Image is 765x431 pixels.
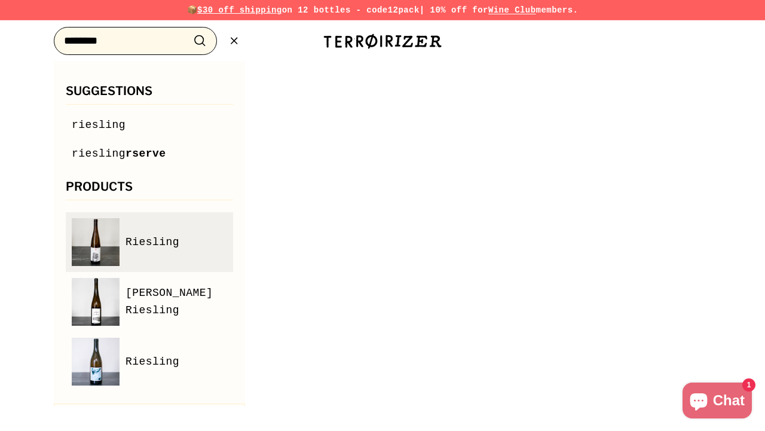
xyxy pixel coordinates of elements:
img: Riesling [72,218,120,266]
h3: Suggestions [66,85,233,105]
h3: Products [66,181,233,200]
inbox-online-store-chat: Shopify online store chat [679,383,755,421]
a: Langenberg Riesling [PERSON_NAME] Riesling [72,278,227,326]
p: 📦 on 12 bottles - code | 10% off for members. [24,4,741,17]
span: [PERSON_NAME] Riesling [126,285,227,319]
a: Wine Club [488,5,536,15]
img: Langenberg Riesling [72,278,120,326]
span: Riesling [126,353,179,371]
span: Riesling [126,234,179,251]
mark: riesling [72,148,126,160]
strong: 12pack [388,5,420,15]
span: rserve [126,148,166,160]
mark: riesling [72,119,126,131]
a: riesling [72,117,227,134]
span: $30 off shipping [197,5,282,15]
a: Riesling Riesling [72,218,227,266]
a: rieslingrserve [72,145,227,163]
a: Riesling Riesling [72,338,227,386]
img: Riesling [72,338,120,386]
